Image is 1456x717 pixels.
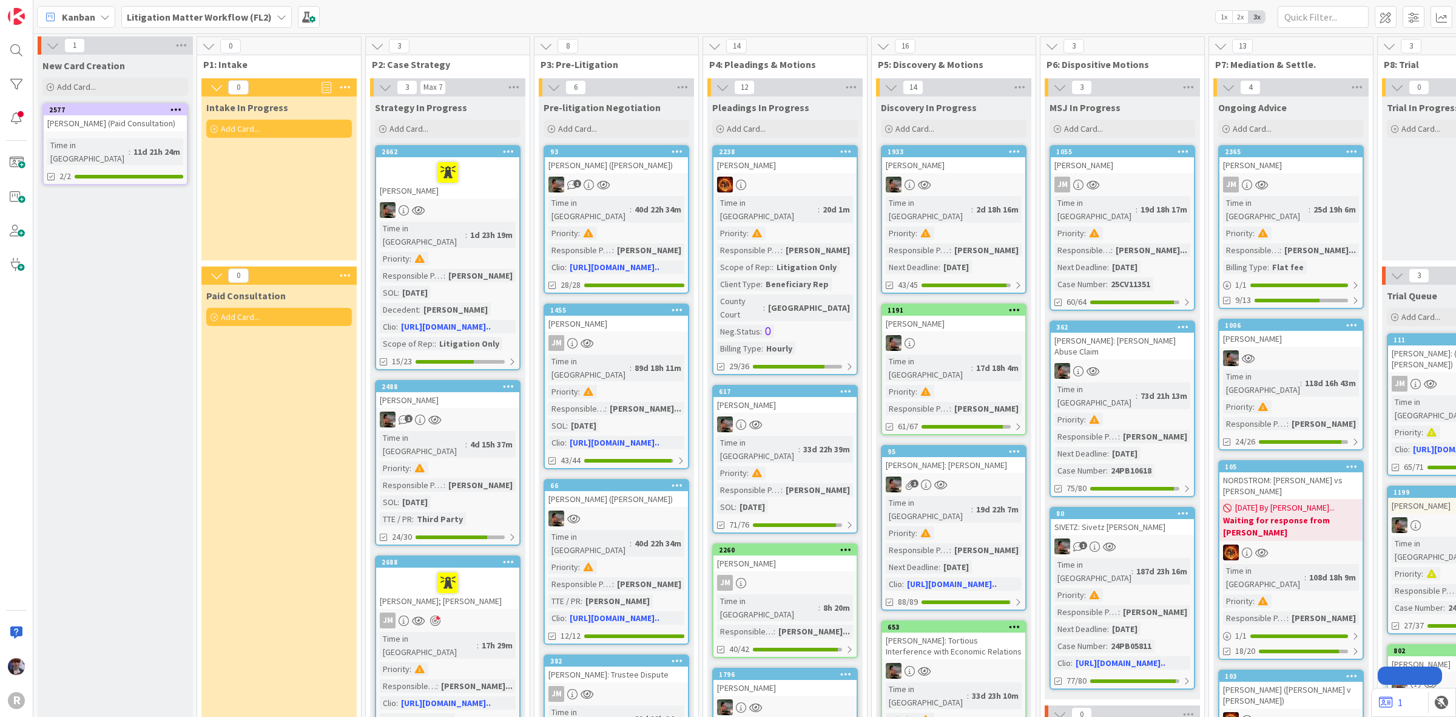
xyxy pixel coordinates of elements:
[1051,177,1194,192] div: JM
[1111,243,1113,257] span: :
[761,342,763,355] span: :
[605,402,607,415] span: :
[882,335,1025,351] div: MW
[1054,226,1084,240] div: Priority
[376,392,519,408] div: [PERSON_NAME]
[1253,400,1255,413] span: :
[1137,203,1190,216] div: 19d 18h 17m
[380,431,465,458] div: Time in [GEOGRAPHIC_DATA]
[717,325,760,338] div: Neg.Status
[763,301,765,314] span: :
[717,226,747,240] div: Priority
[1108,464,1154,477] div: 24PB10618
[886,243,949,257] div: Responsible Paralegal
[397,495,399,509] span: :
[882,316,1025,331] div: [PERSON_NAME]
[886,496,971,523] div: Time in [GEOGRAPHIC_DATA]
[886,355,971,381] div: Time in [GEOGRAPHIC_DATA]
[1054,363,1070,379] img: MW
[973,361,1022,375] div: 17d 18h 4m
[1289,417,1359,430] div: [PERSON_NAME]
[1225,321,1363,330] div: 1006
[1064,123,1103,134] span: Add Card...
[1050,321,1195,497] a: 362[PERSON_NAME]: [PERSON_NAME] Abuse ClaimMWTime in [GEOGRAPHIC_DATA]:73d 21h 13mPriority:Respon...
[376,381,519,408] div: 2488[PERSON_NAME]
[380,337,434,350] div: Scope of Rep:
[436,337,502,350] div: Litigation Only
[1051,146,1194,173] div: 1055[PERSON_NAME]
[781,483,783,497] span: :
[409,461,411,475] span: :
[717,277,761,291] div: Client Type
[443,478,445,492] span: :
[544,304,689,469] a: 1455[PERSON_NAME]JMTime in [GEOGRAPHIC_DATA]:89d 18h 11mPriority:Responsible Paralegal:[PERSON_NA...
[614,243,684,257] div: [PERSON_NAME]
[392,355,412,368] span: 15/23
[380,495,397,509] div: SOL
[1051,146,1194,157] div: 1055
[1219,146,1363,173] div: 2365[PERSON_NAME]
[1067,482,1087,495] span: 75/80
[578,385,580,398] span: :
[467,228,516,242] div: 1d 23h 19m
[1309,203,1310,216] span: :
[783,243,853,257] div: [PERSON_NAME]
[886,260,939,274] div: Next Deadline
[550,481,688,490] div: 66
[558,123,597,134] span: Add Card...
[443,269,445,282] span: :
[545,146,688,173] div: 93[PERSON_NAME] ([PERSON_NAME])
[548,402,605,415] div: Responsible Paralegal
[565,436,567,449] span: :
[911,480,918,488] span: 1
[380,269,443,282] div: Responsible Paralegal
[1223,226,1253,240] div: Priority
[376,157,519,199] div: [PERSON_NAME]
[717,416,733,432] img: MW
[1223,243,1279,257] div: Responsible Paralegal
[445,269,516,282] div: [PERSON_NAME]
[939,260,940,274] span: :
[1051,333,1194,359] div: [PERSON_NAME]: [PERSON_NAME] Abuse Claim
[570,437,659,448] a: [URL][DOMAIN_NAME]..
[1054,196,1136,223] div: Time in [GEOGRAPHIC_DATA]
[561,279,581,291] span: 28/28
[376,381,519,392] div: 2488
[573,180,581,188] span: 1
[380,303,419,316] div: Decedent
[886,385,915,398] div: Priority
[545,316,688,331] div: [PERSON_NAME]
[1118,430,1120,443] span: :
[1421,426,1423,439] span: :
[1223,260,1267,274] div: Billing Type
[1067,296,1087,308] span: 60/64
[1310,203,1359,216] div: 25d 19h 6m
[717,196,818,223] div: Time in [GEOGRAPHIC_DATA]
[568,419,599,432] div: [DATE]
[1219,320,1363,331] div: 1006
[713,146,857,173] div: 2238[PERSON_NAME]
[399,495,431,509] div: [DATE]
[380,222,465,248] div: Time in [GEOGRAPHIC_DATA]
[1219,472,1363,499] div: NORDSTROM: [PERSON_NAME] vs [PERSON_NAME]
[548,243,612,257] div: Responsible Paralegal
[898,420,918,433] span: 61/67
[1108,277,1153,291] div: 25CV11351
[951,402,1022,415] div: [PERSON_NAME]
[565,260,567,274] span: :
[545,480,688,491] div: 66
[747,466,749,480] span: :
[548,260,565,274] div: Clio
[818,203,820,216] span: :
[971,203,973,216] span: :
[886,335,902,351] img: MW
[376,202,519,218] div: MW
[1225,148,1363,156] div: 2365
[1223,196,1309,223] div: Time in [GEOGRAPHIC_DATA]
[401,321,491,332] a: [URL][DOMAIN_NAME]..
[719,387,857,396] div: 617
[1401,123,1440,134] span: Add Card...
[1225,463,1363,471] div: 105
[548,436,565,449] div: Clio
[882,146,1025,173] div: 1933[PERSON_NAME]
